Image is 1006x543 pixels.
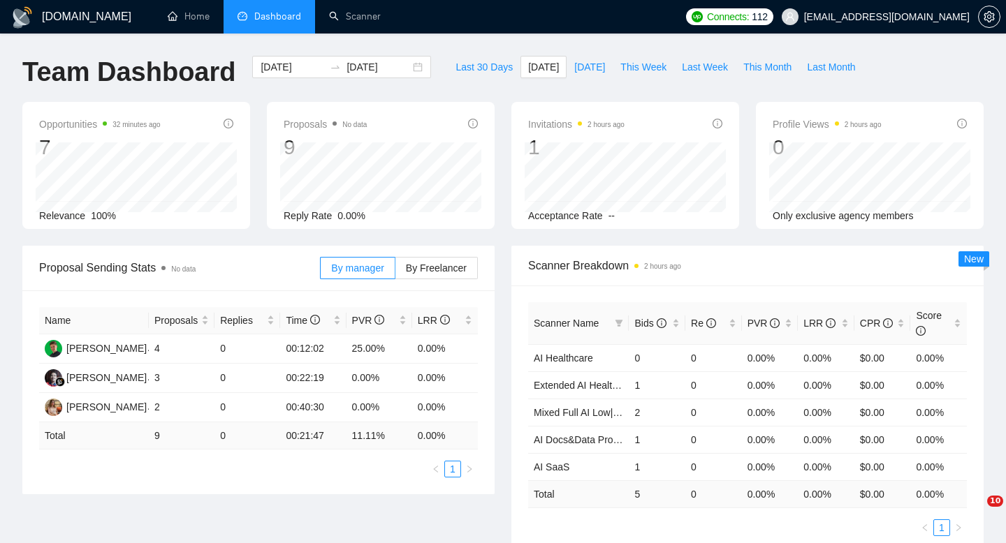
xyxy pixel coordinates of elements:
[412,422,478,449] td: 0.00 %
[280,364,346,393] td: 00:22:19
[330,61,341,73] span: swap-right
[916,326,926,336] span: info-circle
[224,119,233,128] span: info-circle
[692,11,703,22] img: upwork-logo.png
[284,210,332,221] span: Reply Rate
[910,453,967,480] td: 0.00%
[284,116,367,133] span: Proposals
[742,453,799,480] td: 0.00%
[220,313,264,328] span: Replies
[674,56,736,78] button: Last Week
[773,116,882,133] span: Profile Views
[588,121,625,128] time: 2 hours ago
[682,59,728,75] span: Last Week
[910,426,967,453] td: 0.00%
[418,315,450,326] span: LRR
[39,307,149,334] th: Name
[748,318,780,329] span: PVR
[706,318,716,328] span: info-circle
[742,371,799,399] td: 0.00%
[657,318,666,328] span: info-circle
[629,344,685,371] td: 0
[66,399,147,415] div: [PERSON_NAME]
[149,307,214,334] th: Proposals
[910,344,967,371] td: 0.00%
[528,210,603,221] span: Acceptance Rate
[168,10,210,22] a: homeHome
[455,59,513,75] span: Last 30 Days
[330,61,341,73] span: to
[933,519,950,536] li: 1
[528,116,625,133] span: Invitations
[352,315,385,326] span: PVR
[567,56,613,78] button: [DATE]
[964,253,984,265] span: New
[280,422,346,449] td: 00:21:47
[214,393,280,422] td: 0
[742,399,799,426] td: 0.00%
[112,121,160,128] time: 32 minutes ago
[685,371,742,399] td: 0
[331,262,384,274] span: By manager
[11,6,34,29] img: logo
[39,259,320,276] span: Proposal Sending Stats
[528,480,629,507] td: Total
[374,315,384,325] span: info-circle
[799,56,863,78] button: Last Month
[534,380,636,391] a: Extended AI Healthcare
[45,369,62,387] img: SS
[950,519,967,536] li: Next Page
[214,422,280,449] td: 0
[284,134,367,161] div: 9
[917,519,933,536] button: left
[921,523,929,532] span: left
[468,119,478,128] span: info-circle
[238,11,247,21] span: dashboard
[412,393,478,422] td: 0.00%
[149,334,214,364] td: 4
[644,262,681,270] time: 2 hours ago
[950,519,967,536] button: right
[978,6,1000,28] button: setting
[798,426,854,453] td: 0.00%
[528,59,559,75] span: [DATE]
[629,453,685,480] td: 1
[329,10,381,22] a: searchScanner
[685,399,742,426] td: 0
[934,520,949,535] a: 1
[685,344,742,371] td: 0
[534,461,569,473] a: AI SaaS
[807,59,855,75] span: Last Month
[465,465,474,473] span: right
[45,340,62,357] img: MB
[214,364,280,393] td: 0
[66,370,147,385] div: [PERSON_NAME]
[854,399,911,426] td: $0.00
[803,318,836,329] span: LRR
[428,461,444,477] li: Previous Page
[685,453,742,480] td: 0
[347,422,412,449] td: 11.11 %
[629,371,685,399] td: 1
[39,422,149,449] td: Total
[154,313,198,328] span: Proposals
[91,210,116,221] span: 100%
[347,393,412,422] td: 0.00%
[149,393,214,422] td: 2
[978,11,1000,22] a: setting
[854,453,911,480] td: $0.00
[528,257,967,274] span: Scanner Breakdown
[428,461,444,477] button: left
[826,318,836,328] span: info-circle
[608,210,615,221] span: --
[910,399,967,426] td: 0.00%
[615,319,623,327] span: filter
[620,59,666,75] span: This Week
[613,56,674,78] button: This Week
[534,407,704,418] a: Mixed Full AI Low|no code|automations
[707,9,749,24] span: Connects:
[534,352,593,364] a: AI Healthcare
[713,119,722,128] span: info-circle
[957,119,967,128] span: info-circle
[860,318,893,329] span: CPR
